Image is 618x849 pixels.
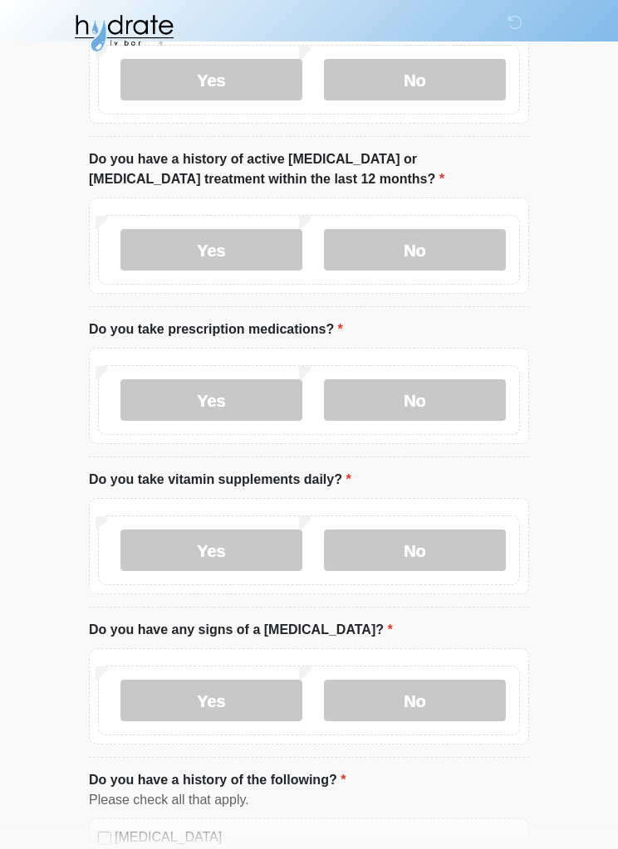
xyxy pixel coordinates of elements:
label: Do you take prescription medications? [89,320,343,340]
label: No [324,380,506,422]
label: Do you have a history of active [MEDICAL_DATA] or [MEDICAL_DATA] treatment within the last 12 mon... [89,150,529,190]
label: [MEDICAL_DATA] [115,828,520,848]
label: Do you have any signs of a [MEDICAL_DATA]? [89,621,393,641]
label: Yes [120,230,302,271]
label: No [324,681,506,722]
label: No [324,60,506,101]
label: Do you take vitamin supplements daily? [89,471,351,490]
label: No [324,530,506,572]
label: Yes [120,380,302,422]
label: Do you have a history of the following? [89,771,346,791]
div: Please check all that apply. [89,791,529,811]
label: Yes [120,530,302,572]
label: No [324,230,506,271]
label: Yes [120,60,302,101]
label: Yes [120,681,302,722]
input: [MEDICAL_DATA] [98,832,111,846]
img: Hydrate IV Bar - Glendale Logo [72,12,175,54]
